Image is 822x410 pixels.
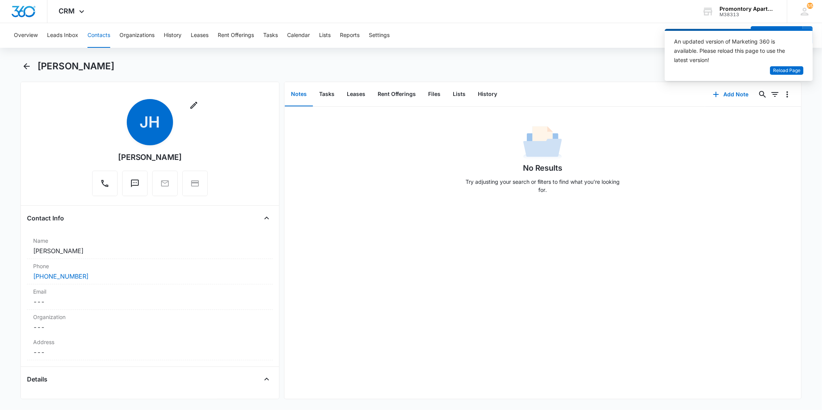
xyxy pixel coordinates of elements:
h1: [PERSON_NAME] [37,60,114,72]
div: Address--- [27,335,272,360]
label: Address [33,338,266,346]
button: Rent Offerings [218,23,254,48]
button: Notes [285,82,313,106]
button: Search... [756,88,769,101]
img: No Data [523,124,562,162]
button: Leads Inbox [47,23,78,48]
button: Overflow Menu [781,88,793,101]
button: History [472,82,503,106]
span: JH [127,99,173,145]
div: notifications count [807,3,813,9]
a: Text [122,183,148,189]
div: account name [719,6,776,12]
button: Add Note [705,85,756,104]
span: CRM [59,7,75,15]
label: Phone [33,262,266,270]
div: Email--- [27,284,272,310]
button: Lists [447,82,472,106]
button: Close [261,373,273,385]
button: Add Contact [751,26,803,45]
button: Settings [369,23,390,48]
button: Filters [769,88,781,101]
label: Source [33,398,266,406]
dd: --- [33,323,266,332]
div: account id [719,12,776,17]
dd: --- [33,297,266,306]
div: Phone[PHONE_NUMBER] [27,259,272,284]
dd: [PERSON_NAME] [33,246,266,255]
span: 55 [807,3,813,9]
button: Close [261,212,273,224]
div: An updated version of Marketing 360 is available. Please reload this page to use the latest version! [674,37,794,65]
button: Text [122,171,148,196]
button: Calendar [287,23,310,48]
button: Reload Page [770,66,804,75]
a: [PHONE_NUMBER] [33,272,89,281]
div: Name[PERSON_NAME] [27,234,272,259]
button: Back [20,60,32,72]
span: Reload Page [773,67,800,74]
button: History [164,23,182,48]
button: Files [422,82,447,106]
button: Call [92,171,118,196]
h4: Details [27,375,47,384]
button: Tasks [263,23,278,48]
p: Try adjusting your search or filters to find what you’re looking for. [462,178,624,194]
a: Call [92,183,118,189]
label: Organization [33,313,266,321]
button: Rent Offerings [371,82,422,106]
label: Name [33,237,266,245]
h1: No Results [523,162,563,174]
button: Leases [191,23,208,48]
button: Tasks [313,82,341,106]
button: Contacts [87,23,110,48]
h4: Contact Info [27,213,64,223]
button: Lists [319,23,331,48]
div: Organization--- [27,310,272,335]
dd: --- [33,348,266,357]
label: Email [33,287,266,296]
div: [PERSON_NAME] [118,151,182,163]
button: Reports [340,23,360,48]
button: Leases [341,82,371,106]
button: Organizations [119,23,155,48]
button: Overview [14,23,38,48]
